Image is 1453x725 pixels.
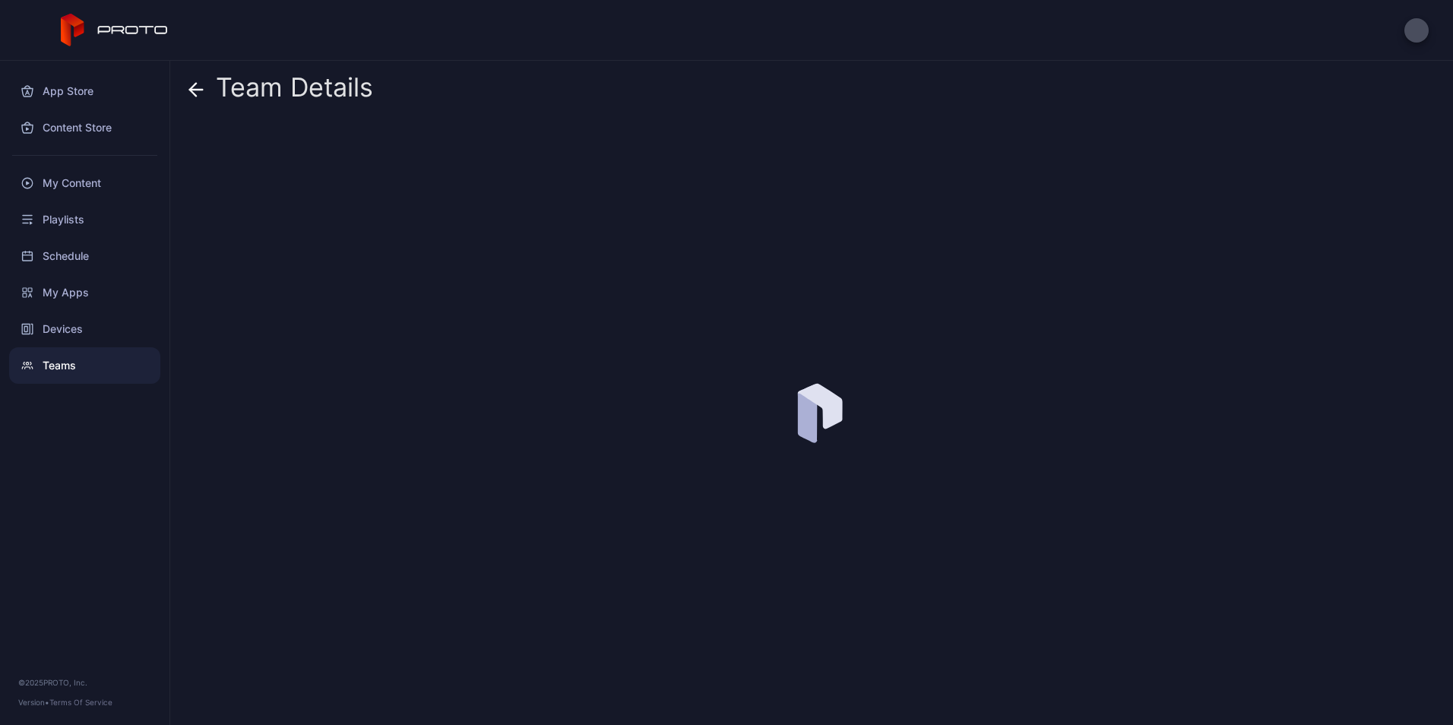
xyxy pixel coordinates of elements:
a: My Content [9,165,160,201]
a: Terms Of Service [49,698,112,707]
a: App Store [9,73,160,109]
a: Playlists [9,201,160,238]
a: Devices [9,311,160,347]
a: Teams [9,347,160,384]
a: My Apps [9,274,160,311]
div: © 2025 PROTO, Inc. [18,676,151,689]
a: Content Store [9,109,160,146]
a: Schedule [9,238,160,274]
div: Team Details [188,73,373,109]
span: Version • [18,698,49,707]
